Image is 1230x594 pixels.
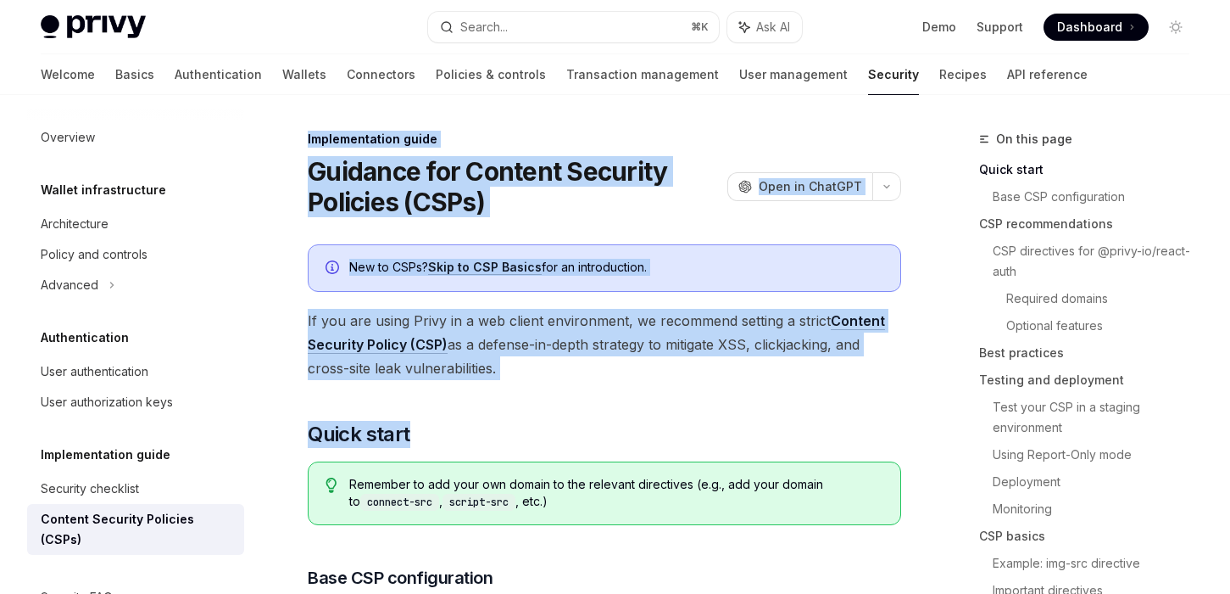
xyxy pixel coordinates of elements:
[27,209,244,239] a: Architecture
[1006,285,1203,312] a: Required domains
[1044,14,1149,41] a: Dashboard
[27,504,244,555] a: Content Security Policies (CSPs)
[979,210,1203,238] a: CSP recommendations
[993,183,1203,210] a: Base CSP configuration
[868,54,919,95] a: Security
[115,54,154,95] a: Basics
[308,156,721,217] h1: Guidance for Content Security Policies (CSPs)
[41,127,95,148] div: Overview
[1162,14,1189,41] button: Toggle dark mode
[1007,54,1088,95] a: API reference
[41,479,139,499] div: Security checklist
[993,468,1203,496] a: Deployment
[41,328,129,348] h5: Authentication
[442,494,515,511] code: script-src
[566,54,719,95] a: Transaction management
[347,54,415,95] a: Connectors
[727,12,802,42] button: Ask AI
[308,131,901,148] div: Implementation guide
[979,523,1203,550] a: CSP basics
[360,494,439,511] code: connect-src
[993,496,1203,523] a: Monitoring
[436,54,546,95] a: Policies & controls
[27,239,244,270] a: Policy and controls
[996,129,1072,149] span: On this page
[1006,312,1203,339] a: Optional features
[979,339,1203,367] a: Best practices
[308,421,409,448] span: Quick start
[979,156,1203,183] a: Quick start
[41,509,234,550] div: Content Security Policies (CSPs)
[428,12,719,42] button: Search...⌘K
[41,180,166,200] h5: Wallet infrastructure
[739,54,848,95] a: User management
[27,387,244,417] a: User authorization keys
[727,172,872,201] button: Open in ChatGPT
[326,478,337,493] svg: Tip
[1057,19,1122,36] span: Dashboard
[993,441,1203,468] a: Using Report-Only mode
[27,474,244,504] a: Security checklist
[979,367,1203,394] a: Testing and deployment
[41,392,173,412] div: User authorization keys
[460,17,508,37] div: Search...
[175,54,262,95] a: Authentication
[977,19,1023,36] a: Support
[41,54,95,95] a: Welcome
[993,550,1203,577] a: Example: img-src directive
[308,566,493,590] span: Base CSP configuration
[326,261,342,277] svg: Info
[922,19,956,36] a: Demo
[41,361,148,382] div: User authentication
[349,259,883,277] div: New to CSPs? for an introduction.
[282,54,326,95] a: Wallets
[41,445,170,465] h5: Implementation guide
[691,20,709,34] span: ⌘ K
[41,214,109,234] div: Architecture
[41,244,147,265] div: Policy and controls
[27,356,244,387] a: User authentication
[939,54,987,95] a: Recipes
[756,19,790,36] span: Ask AI
[349,476,883,511] span: Remember to add your own domain to the relevant directives (e.g., add your domain to , , etc.)
[27,122,244,153] a: Overview
[308,309,901,380] span: If you are using Privy in a web client environment, we recommend setting a strict as a defense-in...
[759,178,862,195] span: Open in ChatGPT
[41,275,98,295] div: Advanced
[428,260,542,275] a: Skip to CSP Basics
[993,394,1203,441] a: Test your CSP in a staging environment
[993,238,1203,285] a: CSP directives for @privy-io/react-auth
[41,15,146,39] img: light logo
